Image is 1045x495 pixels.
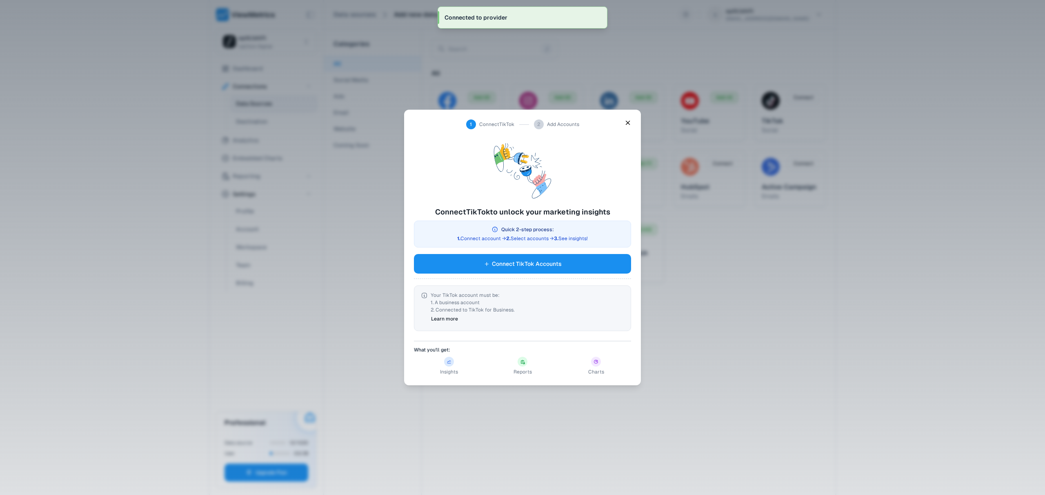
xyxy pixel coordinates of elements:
[414,254,631,274] button: Connect TikTok Accounts
[419,235,626,242] p: Connect account → Select accounts → See insights!
[588,368,604,376] span: Charts
[431,306,514,314] li: 2. Connected to TikTok for Business.
[440,368,458,376] span: Insights
[514,368,532,376] span: Reports
[534,119,544,129] div: 2
[506,235,511,242] strong: 2.
[479,121,514,128] span: Connect TikTok
[431,314,458,324] a: Learn more
[414,346,631,354] h4: What you'll get:
[431,299,514,306] li: 1. A business account
[501,226,554,233] span: Quick 2-step process:
[492,259,562,269] span: Connect TikTok Accounts
[431,292,514,299] p: Your TikTok account must be:
[445,13,507,22] div: Connected to provider
[466,119,476,129] div: 1
[554,235,558,242] strong: 3.
[457,235,460,242] strong: 1.
[490,138,555,203] img: Connect people illustration
[547,121,579,128] span: Add Accounts
[414,206,631,218] h2: Connect TikTok to unlock your marketing insights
